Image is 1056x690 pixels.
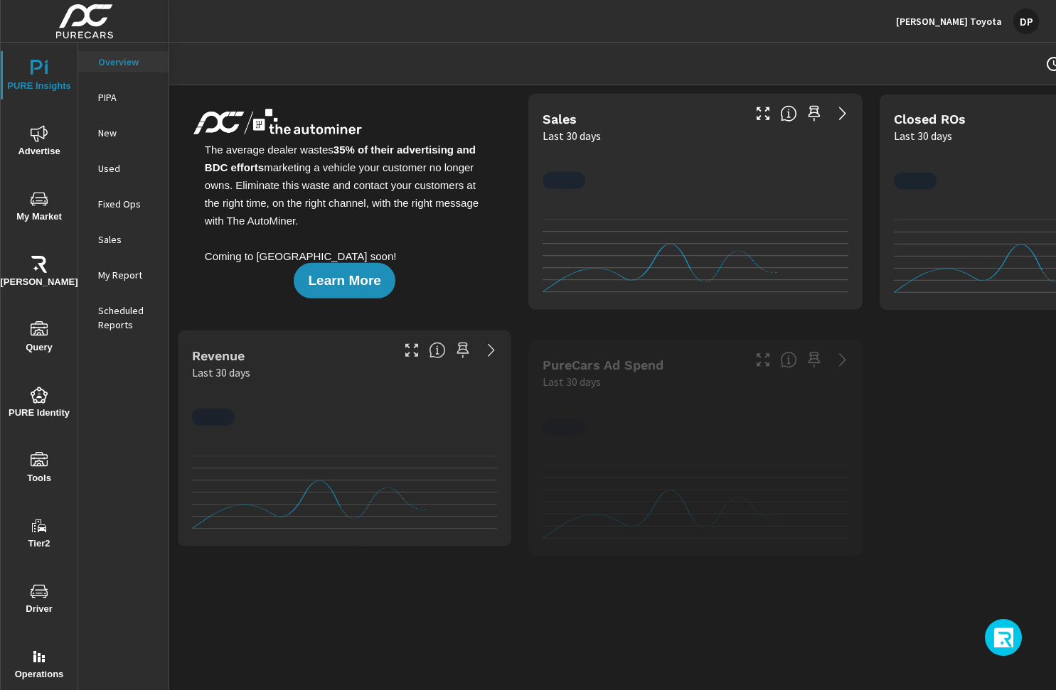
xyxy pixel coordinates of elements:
a: See more details in report [480,339,503,362]
div: New [78,122,169,144]
p: Scheduled Reports [98,303,157,332]
h5: Closed ROs [894,112,966,126]
p: Last 30 days [543,127,601,144]
span: Save this to your personalized report [452,339,474,362]
p: Last 30 days [192,364,250,381]
div: Overview [78,51,169,72]
p: Fixed Ops [98,197,157,211]
span: Tier2 [5,517,73,552]
span: Driver [5,583,73,618]
div: Fixed Ops [78,193,169,215]
h5: Sales [543,112,577,126]
a: See more details in report [831,348,854,371]
span: Learn More [308,274,380,287]
span: Query [5,321,73,356]
span: Operations [5,648,73,683]
p: PIPA [98,90,157,104]
span: Number of vehicles sold by the dealership over the selected date range. [Source: This data is sou... [780,105,797,122]
span: My Market [5,190,73,225]
a: See more details in report [831,102,854,125]
button: Learn More [294,263,395,298]
h5: Revenue [192,348,245,363]
button: Make Fullscreen [400,339,423,362]
div: DP [1013,9,1039,34]
p: Last 30 days [894,127,952,144]
span: Save this to your personalized report [803,102,826,125]
p: Last 30 days [543,373,601,390]
img: PureCars TruPayments Logo [189,105,366,141]
span: PURE Insights [5,60,73,95]
div: PIPA [78,87,169,108]
p: Sales [98,232,157,247]
span: PURE Identity [5,387,73,421]
span: [PERSON_NAME] [5,256,73,291]
span: Total cost of media for all PureCars channels for the selected dealership group over the selected... [780,351,797,368]
p: Overview [98,55,157,69]
button: Make Fullscreen [752,102,774,125]
span: Tools [5,452,73,487]
p: New [98,126,157,140]
div: Sales [78,229,169,250]
div: My Report [78,264,169,286]
span: Total sales revenue over the selected date range. [Source: This data is sourced from the dealer’s... [429,342,446,359]
button: Make Fullscreen [752,348,774,371]
span: Save this to your personalized report [803,348,826,371]
span: Advertise [5,125,73,160]
p: [PERSON_NAME] Toyota [896,15,1002,28]
h5: PureCars Ad Spend [543,357,663,372]
div: Scheduled Reports [78,300,169,335]
p: Used [98,161,157,176]
p: My Report [98,268,157,282]
div: Used [78,158,169,179]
